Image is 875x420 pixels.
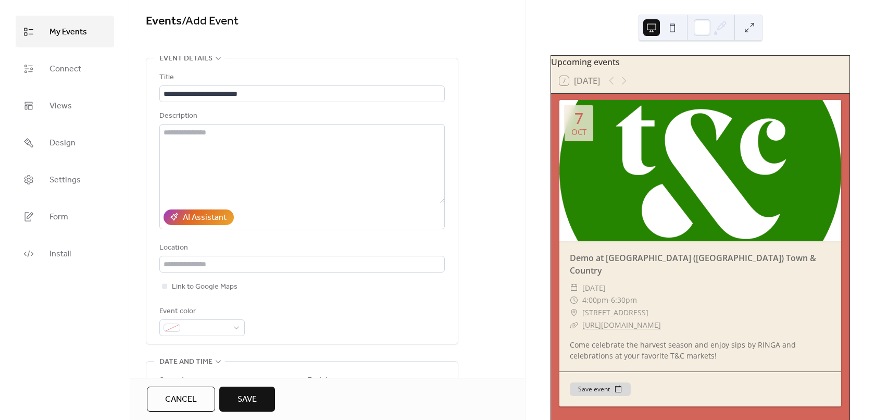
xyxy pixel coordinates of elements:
span: 4:00pm [582,294,608,306]
div: Upcoming events [551,56,849,68]
span: Install [49,246,71,262]
span: Design [49,135,76,151]
div: Location [159,242,443,254]
span: / Add Event [182,10,239,33]
button: Cancel [147,387,215,412]
a: Events [146,10,182,33]
div: ​ [570,282,578,294]
span: 6:30pm [611,294,637,306]
div: AI Assistant [183,212,227,224]
div: Oct [571,128,586,136]
span: [STREET_ADDRESS] [582,306,648,319]
a: [URL][DOMAIN_NAME] [582,320,661,330]
div: Start date [159,375,196,387]
div: Title [159,71,443,84]
div: Description [159,110,443,122]
div: ​ [570,294,578,306]
button: AI Assistant [164,209,234,225]
a: Design [16,127,114,158]
span: Views [49,98,72,114]
span: Save [238,393,257,406]
a: Demo at [GEOGRAPHIC_DATA] ([GEOGRAPHIC_DATA]) Town & Country [570,252,816,276]
div: End date [307,375,340,387]
span: Link to Google Maps [172,281,238,293]
span: Event details [159,53,213,65]
span: [DATE] [582,282,606,294]
button: Save [219,387,275,412]
a: Connect [16,53,114,84]
a: Views [16,90,114,121]
div: ​ [570,306,578,319]
span: My Events [49,24,87,40]
span: Date and time [159,356,213,368]
a: My Events [16,16,114,47]
a: Settings [16,164,114,195]
div: Come celebrate the harvest season and enjoy sips by RINGA and celebrations at your favorite T&C m... [559,339,841,361]
div: ​ [570,319,578,331]
span: Cancel [165,393,197,406]
span: Form [49,209,68,225]
div: 7 [574,110,583,126]
span: Connect [49,61,81,77]
div: Event color [159,305,243,318]
button: Save event [570,382,631,396]
a: Form [16,201,114,232]
a: Install [16,238,114,269]
span: - [608,294,611,306]
span: Settings [49,172,81,188]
